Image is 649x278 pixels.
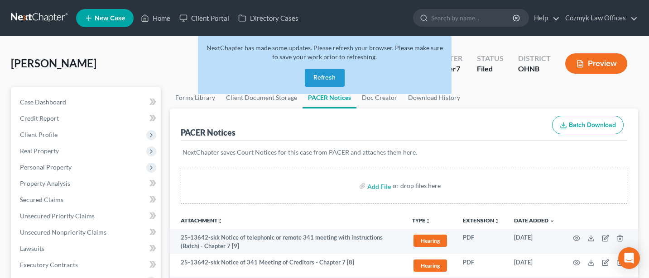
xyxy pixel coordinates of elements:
[20,196,63,203] span: Secured Claims
[412,258,448,273] a: Hearing
[13,257,161,273] a: Executory Contracts
[183,148,625,157] p: NextChapter saves Court Notices for this case from PACER and attaches them here.
[514,217,555,224] a: Date Added expand_more
[20,163,72,171] span: Personal Property
[569,121,616,129] span: Batch Download
[463,217,500,224] a: Extensionunfold_more
[13,110,161,127] a: Credit Report
[518,64,551,74] div: OHNB
[456,229,507,254] td: PDF
[507,254,562,277] td: [DATE]
[175,10,234,26] a: Client Portal
[20,261,78,269] span: Executory Contracts
[20,245,44,252] span: Lawsuits
[181,127,236,138] div: PACER Notices
[13,240,161,257] a: Lawsuits
[20,212,95,220] span: Unsecured Priority Claims
[170,229,405,254] td: 25-13642-skk Notice of telephonic or remote 341 meeting with instructions (Batch) - Chapter 7 [9]
[13,224,161,240] a: Unsecured Nonpriority Claims
[561,10,638,26] a: Cozmyk Law Offices
[412,218,431,224] button: TYPEunfold_more
[11,57,96,70] span: [PERSON_NAME]
[234,10,303,26] a: Directory Cases
[20,147,59,155] span: Real Property
[217,218,223,224] i: unfold_more
[494,218,500,224] i: unfold_more
[549,218,555,224] i: expand_more
[425,218,431,224] i: unfold_more
[181,217,223,224] a: Attachmentunfold_more
[13,94,161,110] a: Case Dashboard
[170,254,405,277] td: 25-13642-skk Notice of 341 Meeting of Creditors - Chapter 7 [8]
[20,98,66,106] span: Case Dashboard
[507,229,562,254] td: [DATE]
[477,64,504,74] div: Filed
[305,69,345,87] button: Refresh
[13,192,161,208] a: Secured Claims
[207,44,443,61] span: NextChapter has made some updates. Please refresh your browser. Please make sure to save your wor...
[393,181,441,190] div: or drop files here
[552,116,624,135] button: Batch Download
[13,175,161,192] a: Property Analysis
[529,10,560,26] a: Help
[565,53,627,74] button: Preview
[456,254,507,277] td: PDF
[618,247,640,269] div: Open Intercom Messenger
[13,208,161,224] a: Unsecured Priority Claims
[431,9,514,26] input: Search by name...
[477,53,504,64] div: Status
[20,114,59,122] span: Credit Report
[170,87,221,108] a: Forms Library
[20,228,106,236] span: Unsecured Nonpriority Claims
[456,64,460,73] span: 7
[518,53,551,64] div: District
[20,131,58,138] span: Client Profile
[412,233,448,248] a: Hearing
[95,15,125,22] span: New Case
[136,10,175,26] a: Home
[20,179,70,187] span: Property Analysis
[413,235,447,247] span: Hearing
[413,259,447,272] span: Hearing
